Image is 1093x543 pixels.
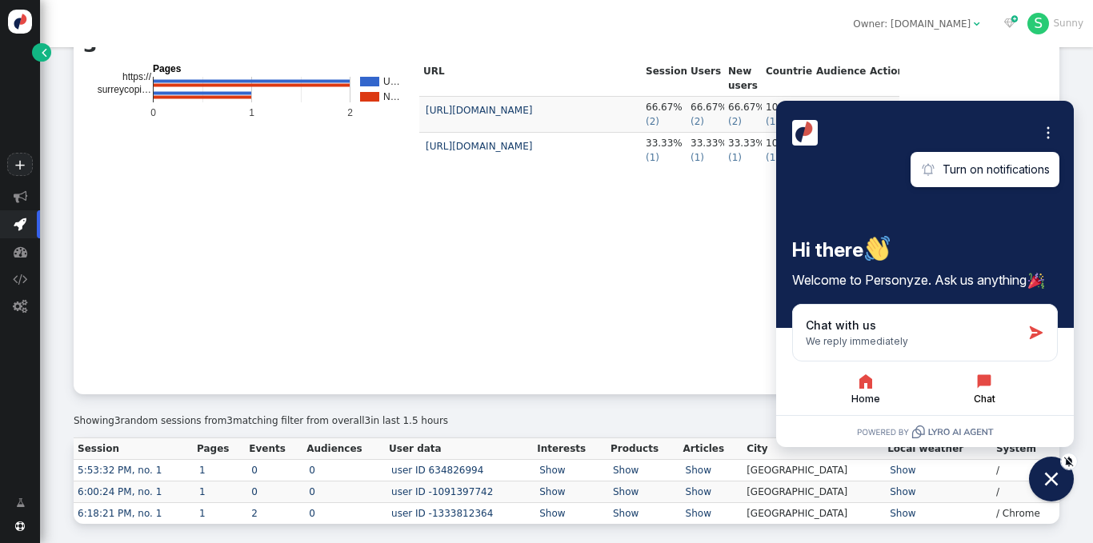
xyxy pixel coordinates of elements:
span: 100% [766,138,793,149]
span: 1 [770,116,776,127]
a: user ID -1091397742 [389,486,495,497]
a: 6:18:21 PM, no. 1 [78,508,162,519]
th: User data [385,437,533,459]
th: Interests [533,437,607,459]
td: [GEOGRAPHIC_DATA] [743,459,883,481]
td: / [992,481,1059,502]
a: Show [683,486,714,497]
span: 1 [650,152,656,163]
span: 1 [695,152,701,163]
span: ( ) [728,116,742,127]
a: Show [611,486,641,497]
th: Users [687,61,724,97]
a: Show [537,486,567,497]
a: + [7,153,32,176]
a: Show [611,465,641,476]
a: 5:53:32 PM, no. 1 [78,465,162,476]
span: 66.67% [646,102,683,113]
th: Audiences [302,437,385,459]
span: ( ) [766,116,779,127]
td: / [992,459,1059,481]
a: Show [537,508,567,519]
a: user ID 634826994 [389,465,486,476]
span: ( ) [646,116,659,127]
span:  [16,496,25,510]
a: Show [887,508,918,519]
span: ( ) [646,152,659,163]
span:  [1004,18,1015,28]
th: Session [74,437,193,459]
span: 33.33% [646,138,683,149]
span:  [974,19,980,29]
span: 3 [365,415,371,426]
a: 0 [306,486,318,497]
a: [URL][DOMAIN_NAME] [426,141,532,152]
span: 66.67% [728,102,765,113]
span: ( ) [691,152,704,163]
a:  [6,490,34,515]
td: [GEOGRAPHIC_DATA] [743,502,883,524]
th: Local weather [883,437,992,459]
span:  [15,521,25,531]
span: ( ) [728,152,742,163]
a: SSunny [1027,18,1083,29]
span: 33.33% [691,138,727,149]
th: Pages [193,437,245,459]
text: 2 [347,107,353,118]
span:  [13,272,27,285]
span:  [14,245,27,258]
span:  [14,217,26,230]
img: logo-icon.svg [8,10,32,34]
span: 1 [732,152,739,163]
span: 2 [650,116,656,127]
text: https:// [122,71,152,82]
text: U… [383,76,400,87]
text: N… [383,91,400,102]
span:  [13,299,27,313]
td: [GEOGRAPHIC_DATA] [743,481,883,502]
text: 0 [150,107,156,118]
svg: A chart. [91,61,411,381]
a: 0 [249,486,260,497]
a: Show [683,465,714,476]
a: 1 [197,465,208,476]
span: 2 [695,116,701,127]
th: URL [419,61,642,97]
th: Countries [762,61,812,97]
a: 6:00:24 PM, no. 1 [78,486,162,497]
span: 100% [766,102,793,113]
a: 0 [306,465,318,476]
th: New users [724,61,762,97]
th: Sessions [642,61,687,97]
a: [URL][DOMAIN_NAME] [426,105,532,116]
a: 1 [197,508,208,519]
th: Products [607,437,679,459]
a: 2 [249,508,260,519]
span: ( ) [691,116,704,127]
div: Showing random sessions from matching filter from overall in last 1.5 hours [74,413,1059,428]
th: Audiences [812,61,866,97]
span: 66.67% [691,102,727,113]
a: Show [683,508,714,519]
th: City [743,437,883,459]
th: System [992,437,1059,459]
a: 0 [249,465,260,476]
a: Show [887,486,918,497]
text: 1 [249,107,254,118]
td: / Chrome [992,502,1059,524]
text: Pages [153,63,182,74]
div: Pages [83,16,1050,385]
a: 1 [197,486,208,497]
span: 3 [226,415,233,426]
span: ( ) [766,152,779,163]
div: S [1027,13,1049,34]
th: Events [245,437,302,459]
span: 2 [732,116,739,127]
text: surreycopi… [98,84,151,95]
th: Articles [679,437,743,459]
span: 3 [114,415,121,426]
a: 0 [306,508,318,519]
a: Show [611,508,641,519]
span:  [14,190,27,203]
